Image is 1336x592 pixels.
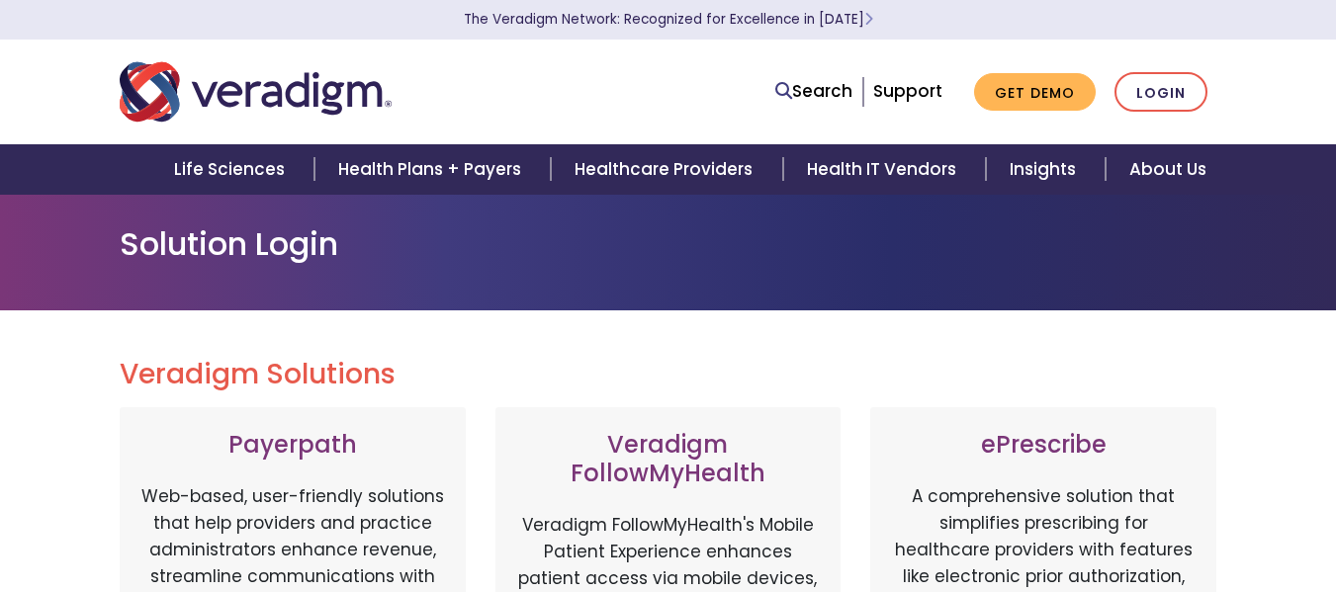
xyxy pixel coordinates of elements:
[986,144,1106,195] a: Insights
[150,144,314,195] a: Life Sciences
[120,225,1217,263] h1: Solution Login
[551,144,782,195] a: Healthcare Providers
[515,431,822,488] h3: Veradigm FollowMyHealth
[864,10,873,29] span: Learn More
[783,144,986,195] a: Health IT Vendors
[139,431,446,460] h3: Payerpath
[775,78,852,105] a: Search
[1114,72,1207,113] a: Login
[314,144,551,195] a: Health Plans + Payers
[974,73,1096,112] a: Get Demo
[464,10,873,29] a: The Veradigm Network: Recognized for Excellence in [DATE]Learn More
[120,358,1217,391] h2: Veradigm Solutions
[1106,144,1230,195] a: About Us
[873,79,942,103] a: Support
[890,431,1197,460] h3: ePrescribe
[120,59,392,125] img: Veradigm logo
